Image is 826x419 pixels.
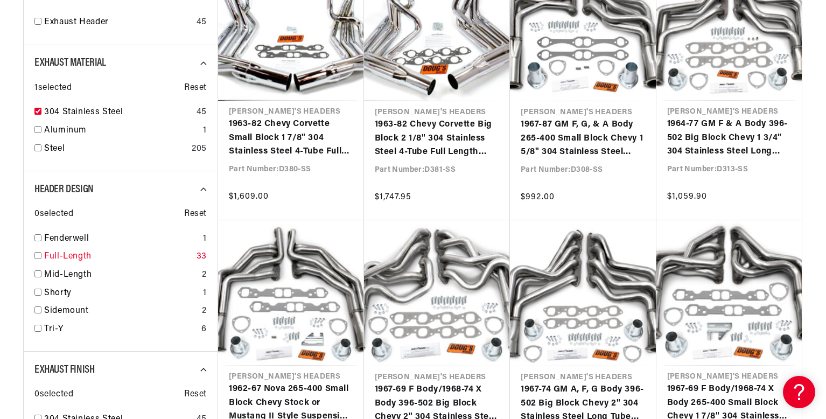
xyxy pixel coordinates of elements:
span: Exhaust Material [34,58,106,68]
a: Shorty [44,287,199,301]
div: 1 [203,232,207,246]
a: Sidemount [44,304,198,318]
div: 2 [202,304,207,318]
span: 1 selected [34,81,72,95]
span: 0 selected [34,388,73,402]
div: 45 [197,16,207,30]
a: Tri-Y [44,323,197,337]
span: Exhaust Finish [34,365,94,375]
span: Reset [184,388,207,402]
a: Full-Length [44,250,192,264]
a: Aluminum [44,124,199,138]
a: Steel [44,142,187,156]
div: 205 [192,142,207,156]
div: 1 [203,287,207,301]
span: Reset [184,81,207,95]
span: 0 selected [34,207,73,221]
div: 45 [197,106,207,120]
div: 33 [197,250,207,264]
a: Fenderwell [44,232,199,246]
div: 6 [201,323,207,337]
a: Exhaust Header [44,16,192,30]
span: Header Design [34,184,94,195]
a: 1963-82 Chevy Corvette Small Block 1 7/8" 304 Stainless Steel 4-Tube Full Length Sidemount Header [229,117,353,159]
a: 304 Stainless Steel [44,106,192,120]
span: Reset [184,207,207,221]
a: 1963-82 Chevy Corvette Big Block 2 1/8" 304 Stainless Steel 4-Tube Full Length Sidemount Header [375,118,500,159]
div: 1 [203,124,207,138]
a: Mid-Length [44,268,198,282]
a: 1967-87 GM F, G, & A Body 265-400 Small Block Chevy 1 5/8" 304 Stainless Steel Long Tube Header w... [521,118,646,159]
div: 2 [202,268,207,282]
a: 1964-77 GM F & A Body 396-502 Big Block Chevy 1 3/4" 304 Stainless Steel Long Tube Header with 3"... [667,117,792,159]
